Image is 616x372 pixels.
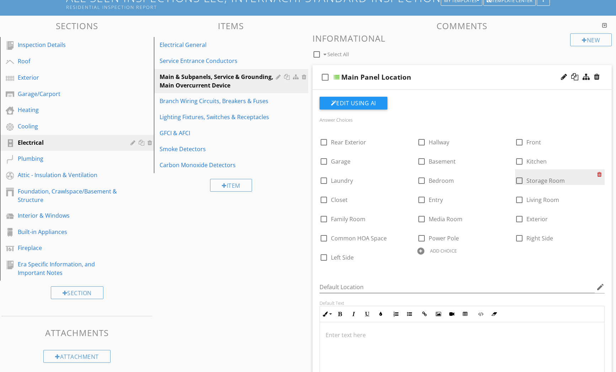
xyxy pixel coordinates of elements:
[341,73,411,81] div: Main Panel Location
[160,129,278,137] div: GFCI & AFCI
[160,73,278,90] div: Main & Subpanels, Service & Grounding, Main Overcurrent Device
[526,138,541,146] span: Front
[331,234,387,242] span: Common HOA Space
[160,161,278,169] div: Carbon Monoxide Detectors
[18,106,120,114] div: Heating
[459,307,472,321] button: Insert Table
[18,73,120,82] div: Exterior
[43,350,111,363] div: Attachment
[331,177,353,185] span: Laundry
[18,211,120,220] div: Interior & Windows
[18,187,120,204] div: Foundation, Crawlspace/Basement & Structure
[18,41,120,49] div: Inspection Details
[18,138,120,147] div: Electrical
[160,145,278,153] div: Smoke Detectors
[596,283,605,291] i: edit
[487,307,501,321] button: Clear Formatting
[18,260,120,277] div: Era Specific Information, and Important Notes
[312,33,612,43] h3: Informational
[18,57,120,65] div: Roof
[331,215,365,223] span: Family Room
[51,286,103,299] div: Section
[160,57,278,65] div: Service Entrance Conductors
[333,307,347,321] button: Bold (⌘B)
[432,307,445,321] button: Insert Image (⌘P)
[526,196,559,204] span: Living Room
[429,196,443,204] span: Entry
[526,234,553,242] span: Right Side
[154,21,308,31] h3: Items
[331,196,348,204] span: Closet
[320,307,333,321] button: Inline Style
[66,4,443,10] div: Residential Inspection Report
[18,122,120,131] div: Cooling
[320,117,353,123] label: Answer Choices
[429,177,454,185] span: Bedroom
[418,307,432,321] button: Insert Link (⌘K)
[429,234,459,242] span: Power Pole
[331,158,350,165] span: Garage
[18,154,120,163] div: Plumbing
[160,113,278,121] div: Lighting Fixtures, Switches & Receptacles
[331,254,354,261] span: Left Side
[18,90,120,98] div: Garage/Carport
[18,244,120,252] div: Fireplace
[312,21,612,31] h3: Comments
[160,97,278,105] div: Branch Wiring Circuits, Breakers & Fuses
[320,281,595,293] input: Default Location
[320,69,331,86] i: check_box_outline_blank
[474,307,487,321] button: Code View
[320,97,387,110] button: Edit Using AI
[210,179,252,192] div: Item
[526,177,565,185] span: Storage Room
[430,248,457,254] div: ADD CHOICE
[429,138,449,146] span: Hallway
[18,228,120,236] div: Built-in Appliances
[429,215,462,223] span: Media Room
[18,171,120,179] div: Attic - Insulation & Ventilation
[327,51,349,58] span: Select All
[320,300,605,306] div: Default Text
[160,41,278,49] div: Electrical General
[445,307,459,321] button: Insert Video
[526,215,548,223] span: Exterior
[526,158,547,165] span: Kitchen
[570,33,612,46] div: New
[429,158,456,165] span: Basement
[331,138,366,146] span: Rear Exterior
